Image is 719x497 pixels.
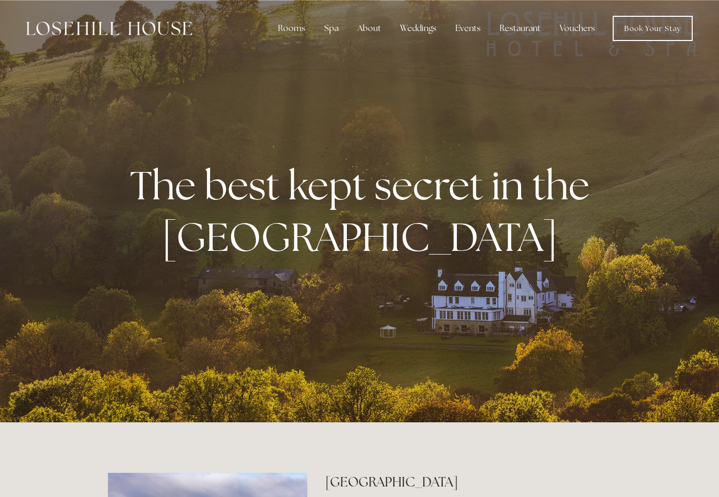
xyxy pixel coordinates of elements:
[316,18,347,39] div: Spa
[447,18,489,39] div: Events
[325,473,611,491] h2: [GEOGRAPHIC_DATA]
[392,18,445,39] div: Weddings
[349,18,390,39] div: About
[130,159,598,262] strong: The best kept secret in the [GEOGRAPHIC_DATA]
[26,22,192,35] img: Losehill House
[269,18,314,39] div: Rooms
[491,18,549,39] div: Restaurant
[551,18,603,39] a: Vouchers
[613,16,693,41] a: Book Your Stay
